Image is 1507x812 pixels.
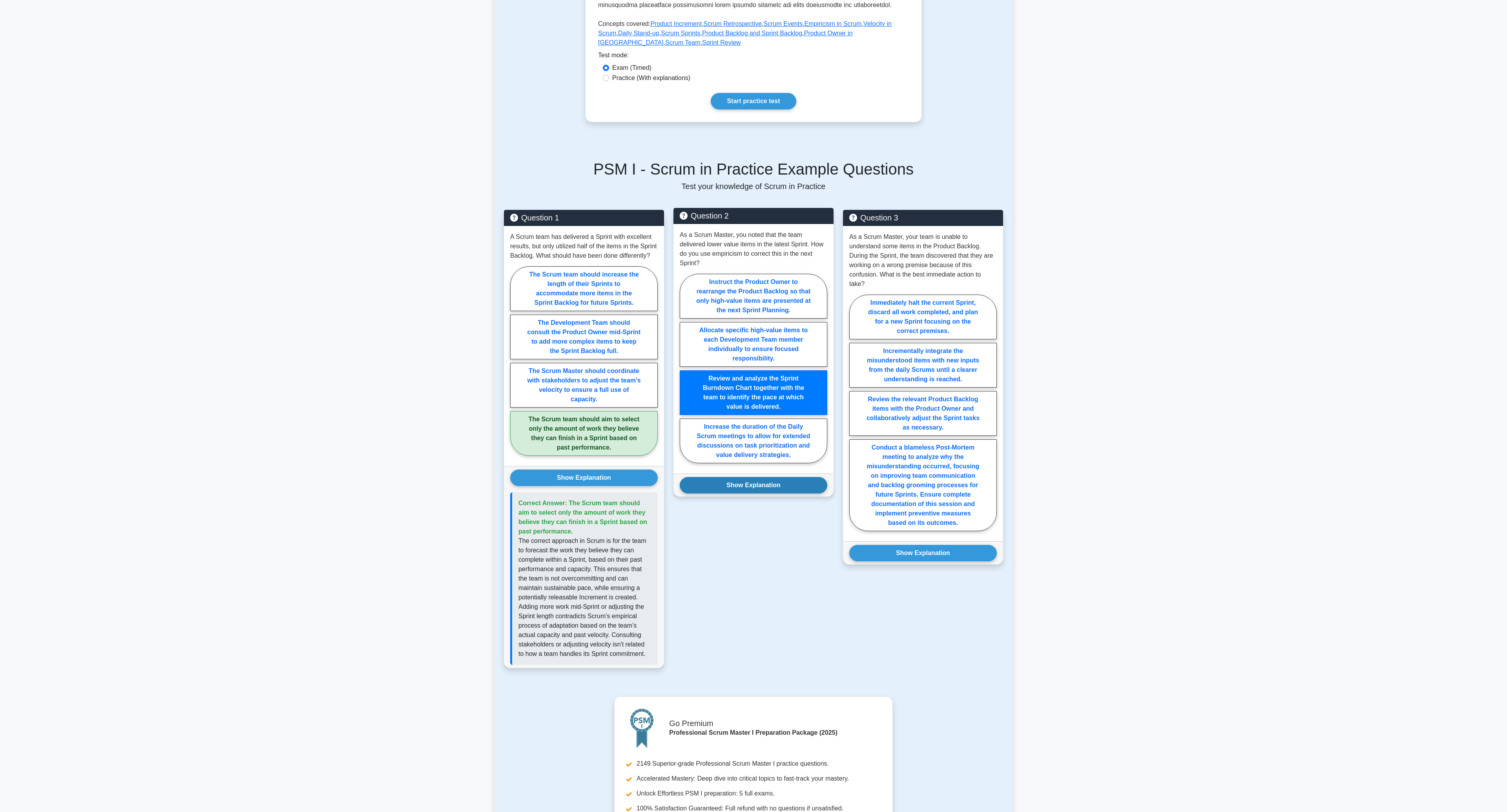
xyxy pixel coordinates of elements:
label: Incrementally integrate the misunderstood items with new inputs from the daily Scrums until a cle... [849,343,997,388]
label: Immediately halt the current Sprint, discard all work completed, and plan for a new Sprint focusi... [849,295,997,339]
p: The correct approach in Scrum is for the team to forecast the work they believe they can complete... [518,536,651,659]
a: Start practice test [711,93,796,109]
label: The Scrum Master should coordinate with stakeholders to adjust the team’s velocity to ensure a fu... [510,363,658,408]
label: Allocate specific high-value items to each Development Team member individually to ensure focused... [680,322,827,367]
h5: Question 3 [849,213,997,222]
a: Product Increment [650,20,702,27]
a: Daily Stand-up [618,30,659,36]
a: Empiricism in Scrum [805,20,862,27]
label: Review and analyze the Sprint Burndown Chart together with the team to identify the pace at which... [680,370,827,415]
span: Correct Answer: The Scrum team should aim to select only the amount of work they believe they can... [518,500,647,535]
p: Test your knowledge of Scrum in Practice [504,182,1003,191]
label: Review the relevant Product Backlog items with the Product Owner and collaboratively adjust the S... [849,391,997,436]
a: Scrum Team [665,39,701,46]
p: A Scrum team has delivered a Sprint with excellent results, but only utilized half of the items i... [510,232,658,260]
p: As a Scrum Master, you noted that the team delivered lower value items in the latest Sprint. How ... [680,230,827,268]
button: Show Explanation [510,470,658,486]
a: Scrum Events [764,20,803,27]
label: The Development Team should consult the Product Owner mid-Sprint to add more complex items to kee... [510,315,658,359]
button: Show Explanation [680,477,827,493]
h5: Question 2 [680,211,827,220]
label: Exam (Timed) [612,63,651,73]
label: Instruct the Product Owner to rearrange the Product Backlog so that only high-value items are pre... [680,274,827,319]
a: Sprint Review [702,39,741,46]
label: Increase the duration of the Daily Scrum meetings to allow for extended discussions on task prior... [680,419,827,463]
label: Conduct a blameless Post-Mortem meeting to analyze why the misunderstanding occurred, focusing on... [849,439,997,531]
label: Practice (With explanations) [612,73,690,83]
button: Show Explanation [849,545,997,561]
h5: Question 1 [510,213,658,222]
div: Test mode: [598,51,909,63]
a: Product Backlog and Sprint Backlog [702,30,802,36]
a: Scrum Sprints [661,30,700,36]
a: Scrum Retrospective [704,20,762,27]
p: Concepts covered: , , , , , , , , , , [598,19,909,51]
p: As a Scrum Master, your team is unable to understand some items in the Product Backlog. During th... [849,232,997,289]
label: The Scrum team should increase the length of their Sprints to accommodate more items in the Sprin... [510,266,658,311]
label: The Scrum team should aim to select only the amount of work they believe they can finish in a Spr... [510,411,658,456]
h5: PSM I - Scrum in Practice Example Questions [504,160,1003,178]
